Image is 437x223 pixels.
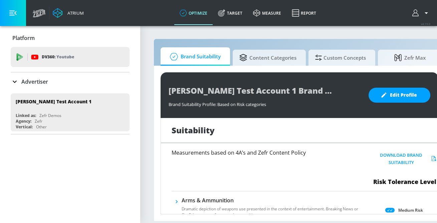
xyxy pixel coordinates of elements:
[35,118,42,124] div: Zefr
[398,207,423,214] p: Medium Risk
[56,53,74,60] p: Youtube
[16,124,33,130] div: Vertical:
[182,206,362,218] p: Dramatic depiction of weapons use presented in the context of entertainment. Breaking News or Op–...
[373,178,436,186] span: Risk Tolerance Level
[213,1,248,25] a: Target
[65,10,84,16] div: Atrium
[16,98,91,105] div: [PERSON_NAME] Test Account 1
[11,93,130,131] div: [PERSON_NAME] Test Account 1Linked as:Zefr DemosAgency:ZefrVertical:Other
[421,22,430,26] span: v 4.19.0
[315,50,366,66] span: Custom Concepts
[16,113,36,118] div: Linked as:
[182,197,362,204] h6: Arms & Ammunition
[11,72,130,91] div: Advertiser
[16,118,31,124] div: Agency:
[382,91,417,99] span: Edit Profile
[248,1,286,25] a: measure
[172,150,349,155] h6: Measurements based on 4A’s and Zefr Content Policy
[21,78,48,85] p: Advertiser
[11,29,130,47] div: Platform
[39,113,61,118] div: Zefr Demos
[12,34,35,42] p: Platform
[369,88,430,103] button: Edit Profile
[36,124,47,130] div: Other
[11,47,130,67] div: DV360: Youtube
[172,125,215,136] h1: Suitability
[239,50,296,66] span: Content Categories
[286,1,321,25] a: Report
[42,53,74,61] p: DV360:
[53,8,84,18] a: Atrium
[174,1,213,25] a: optimize
[167,49,221,65] span: Brand Suitability
[169,98,362,107] div: Brand Suitability Profile: Based on Risk categories
[385,50,435,66] span: Zefr Max
[182,197,362,222] div: Arms & AmmunitionDramatic depiction of weapons use presented in the context of entertainment. Bre...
